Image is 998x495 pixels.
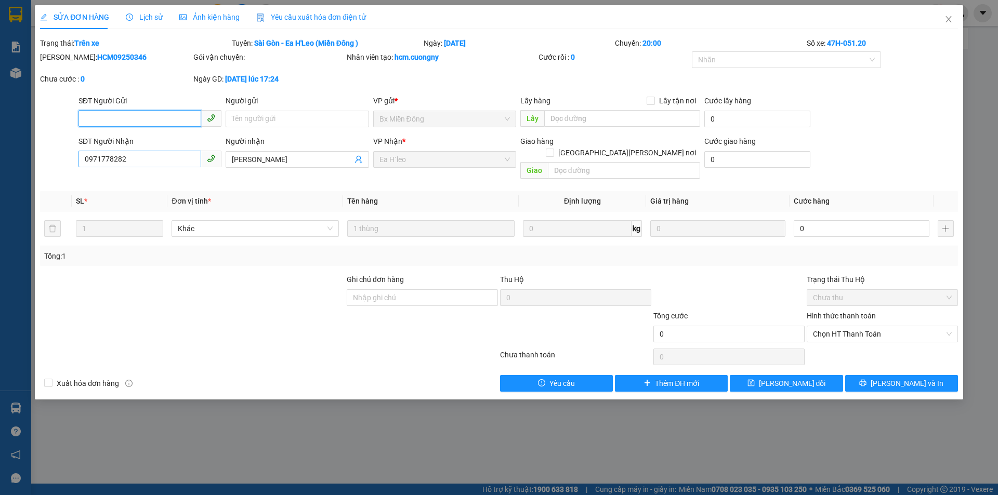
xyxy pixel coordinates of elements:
[650,220,785,237] input: 0
[81,75,85,83] b: 0
[845,375,958,392] button: printer[PERSON_NAME] và In
[499,349,652,367] div: Chưa thanh toán
[76,197,84,205] span: SL
[934,5,963,34] button: Close
[520,137,554,145] span: Giao hàng
[549,378,575,389] span: Yêu cầu
[225,75,279,83] b: [DATE] lúc 17:24
[347,289,498,306] input: Ghi chú đơn hàng
[554,147,700,158] span: [GEOGRAPHIC_DATA][PERSON_NAME] nơi
[794,197,830,205] span: Cước hàng
[379,152,510,167] span: Ea H`leo
[74,39,99,47] b: Trên xe
[193,51,345,63] div: Gói vận chuyển:
[347,51,536,63] div: Nhân viên tạo:
[704,151,810,168] input: Cước giao hàng
[759,378,826,389] span: [PERSON_NAME] đổi
[256,13,366,21] span: Yêu cầu xuất hóa đơn điện tử
[644,379,651,387] span: plus
[40,73,191,85] div: Chưa cước :
[539,51,690,63] div: Cước rồi :
[207,154,215,163] span: phone
[944,15,953,23] span: close
[747,379,755,387] span: save
[632,220,642,237] span: kg
[642,39,661,47] b: 20:00
[871,378,943,389] span: [PERSON_NAME] và In
[207,114,215,122] span: phone
[179,14,187,21] span: picture
[500,275,524,284] span: Thu Hộ
[444,39,466,47] b: [DATE]
[226,136,369,147] div: Người nhận
[859,379,866,387] span: printer
[78,95,221,106] div: SĐT Người Gửi
[938,220,954,237] button: plus
[730,375,843,392] button: save[PERSON_NAME] đổi
[704,111,810,127] input: Cước lấy hàng
[544,110,700,127] input: Dọc đường
[126,13,163,21] span: Lịch sử
[614,37,806,49] div: Chuyến:
[807,312,876,320] label: Hình thức thanh toán
[39,37,231,49] div: Trạng thái:
[827,39,866,47] b: 47H-051.20
[231,37,423,49] div: Tuyến:
[564,197,601,205] span: Định lượng
[226,95,369,106] div: Người gửi
[256,14,265,22] img: icon
[395,53,439,61] b: hcm.cuongny
[40,14,47,21] span: edit
[347,197,378,205] span: Tên hàng
[52,378,123,389] span: Xuất hóa đơn hàng
[78,136,221,147] div: SĐT Người Nhận
[704,137,756,145] label: Cước giao hàng
[373,95,516,106] div: VP gửi
[347,220,515,237] input: VD: Bàn, Ghế
[40,13,109,21] span: SỬA ĐƠN HÀNG
[423,37,614,49] div: Ngày:
[193,73,345,85] div: Ngày GD:
[44,250,385,262] div: Tổng: 1
[520,110,544,127] span: Lấy
[40,51,191,63] div: [PERSON_NAME]:
[379,111,510,127] span: Bx Miền Đông
[615,375,728,392] button: plusThêm ĐH mới
[373,137,402,145] span: VP Nhận
[172,197,211,205] span: Đơn vị tính
[179,13,240,21] span: Ảnh kiện hàng
[538,379,545,387] span: exclamation-circle
[571,53,575,61] b: 0
[548,162,700,179] input: Dọc đường
[520,97,550,105] span: Lấy hàng
[44,220,61,237] button: delete
[354,155,363,164] span: user-add
[125,380,133,387] span: info-circle
[704,97,751,105] label: Cước lấy hàng
[806,37,959,49] div: Số xe:
[653,312,688,320] span: Tổng cước
[347,275,404,284] label: Ghi chú đơn hàng
[500,375,613,392] button: exclamation-circleYêu cầu
[178,221,333,236] span: Khác
[655,95,700,106] span: Lấy tận nơi
[807,274,958,285] div: Trạng thái Thu Hộ
[126,14,133,21] span: clock-circle
[655,378,699,389] span: Thêm ĐH mới
[254,39,358,47] b: Sài Gòn - Ea H'Leo (Miền Đông )
[97,53,147,61] b: HCM09250346
[520,162,548,179] span: Giao
[650,197,689,205] span: Giá trị hàng
[813,326,952,342] span: Chọn HT Thanh Toán
[813,290,952,305] span: Chưa thu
